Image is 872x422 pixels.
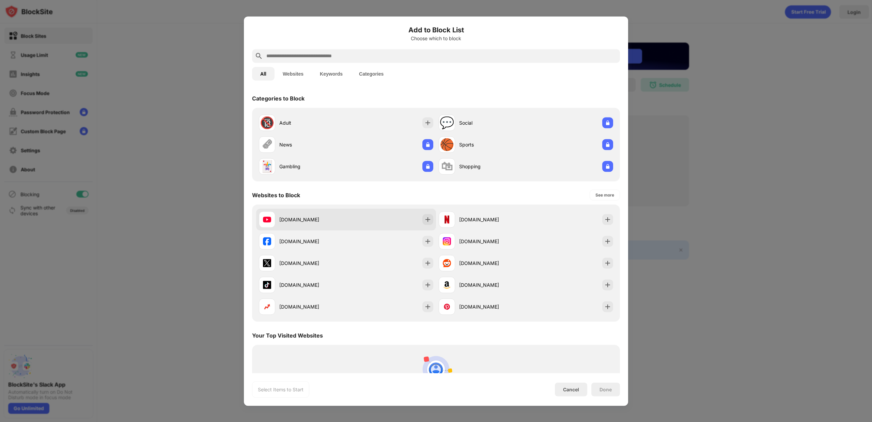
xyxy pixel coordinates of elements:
[443,237,451,245] img: favicons
[351,67,392,80] button: Categories
[595,191,614,198] div: See more
[263,281,271,289] img: favicons
[459,260,526,267] div: [DOMAIN_NAME]
[279,216,346,223] div: [DOMAIN_NAME]
[599,387,612,392] div: Done
[255,52,263,60] img: search.svg
[279,260,346,267] div: [DOMAIN_NAME]
[279,238,346,245] div: [DOMAIN_NAME]
[252,95,305,101] div: Categories to Block
[263,237,271,245] img: favicons
[459,141,526,148] div: Sports
[441,159,453,173] div: 🛍
[459,216,526,223] div: [DOMAIN_NAME]
[459,119,526,126] div: Social
[440,138,454,152] div: 🏀
[443,259,451,267] img: favicons
[443,215,451,223] img: favicons
[279,163,346,170] div: Gambling
[459,238,526,245] div: [DOMAIN_NAME]
[459,281,526,288] div: [DOMAIN_NAME]
[279,119,346,126] div: Adult
[252,35,620,41] div: Choose which to block
[459,303,526,310] div: [DOMAIN_NAME]
[279,303,346,310] div: [DOMAIN_NAME]
[563,387,579,392] div: Cancel
[252,332,323,339] div: Your Top Visited Websites
[261,138,273,152] div: 🗞
[443,281,451,289] img: favicons
[459,163,526,170] div: Shopping
[252,67,275,80] button: All
[420,353,452,386] img: personal-suggestions.svg
[263,215,271,223] img: favicons
[440,116,454,130] div: 💬
[252,191,300,198] div: Websites to Block
[260,159,274,173] div: 🃏
[260,116,274,130] div: 🔞
[258,386,303,393] div: Select Items to Start
[312,67,351,80] button: Keywords
[443,302,451,311] img: favicons
[275,67,312,80] button: Websites
[279,141,346,148] div: News
[279,281,346,288] div: [DOMAIN_NAME]
[252,25,620,35] h6: Add to Block List
[263,259,271,267] img: favicons
[263,302,271,311] img: favicons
